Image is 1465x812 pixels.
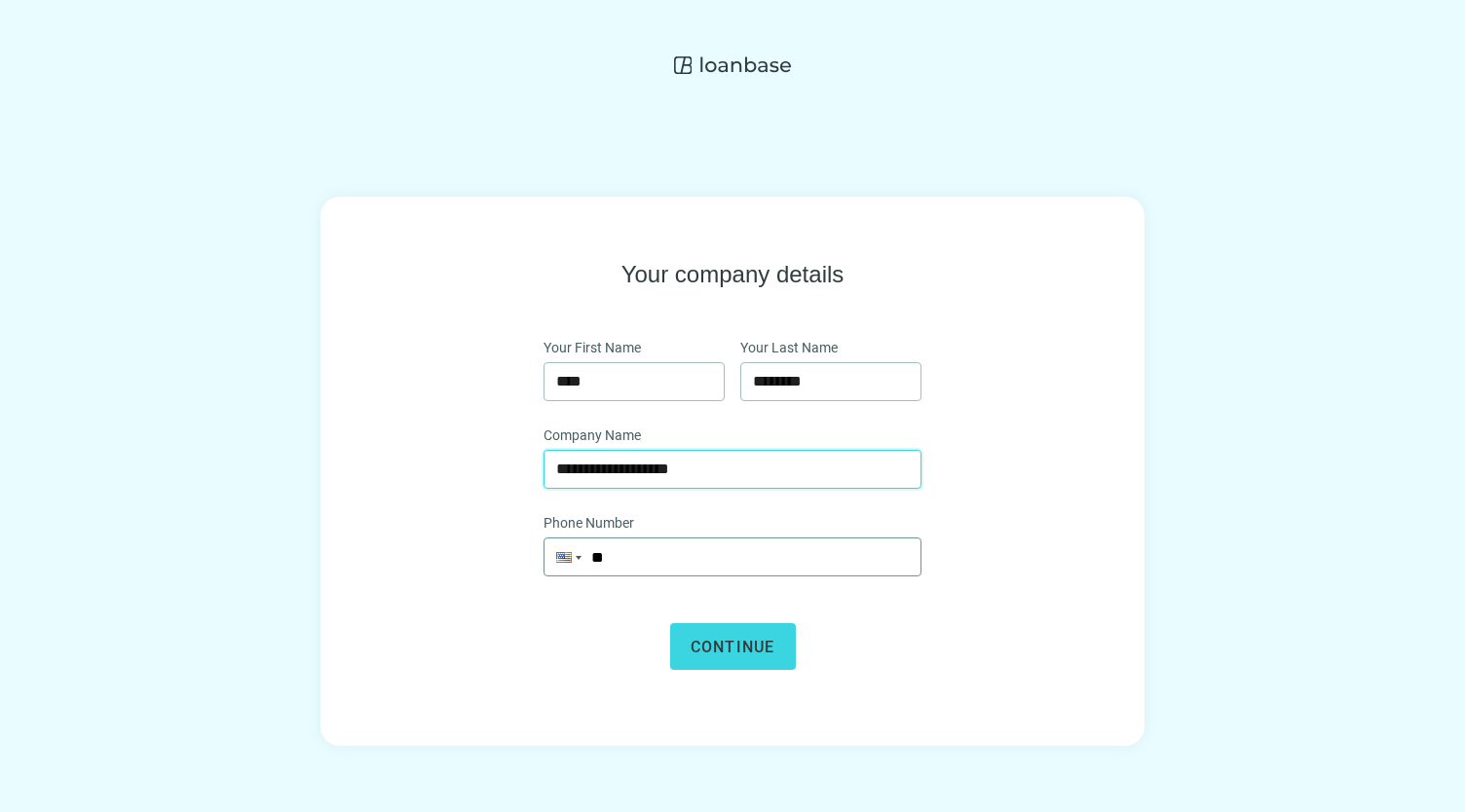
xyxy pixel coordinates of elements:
span: Your Last Name [740,337,838,358]
span: Phone Number [544,512,634,534]
button: Continue [670,623,796,670]
h1: Your company details [621,259,845,290]
div: United States: + 1 [545,538,582,575]
span: Your First Name [544,337,641,358]
span: Company Name [544,424,641,446]
span: Continue [691,638,775,656]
